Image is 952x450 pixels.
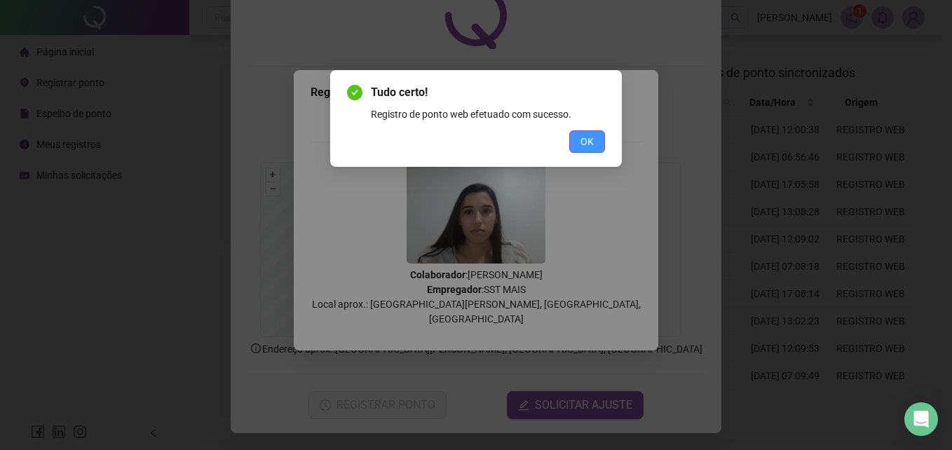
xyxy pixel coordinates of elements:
[904,402,938,436] div: Open Intercom Messenger
[371,84,605,101] span: Tudo certo!
[580,134,594,149] span: OK
[347,85,362,100] span: check-circle
[569,130,605,153] button: OK
[371,107,605,122] div: Registro de ponto web efetuado com sucesso.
